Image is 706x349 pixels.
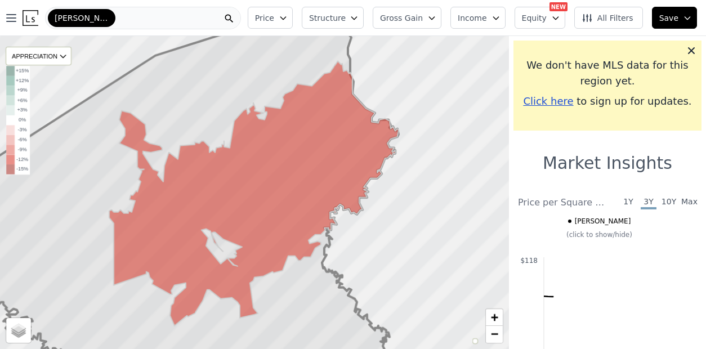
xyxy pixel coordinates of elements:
[15,135,30,145] td: -6%
[518,196,607,209] div: Price per Square Foot
[6,47,72,65] div: APPRECIATION
[620,196,636,209] span: 1Y
[549,2,568,11] div: NEW
[641,196,656,209] span: 3Y
[55,12,109,24] span: [PERSON_NAME]
[661,196,677,209] span: 10Y
[520,257,538,265] text: $118
[574,7,643,29] button: All Filters
[255,12,274,24] span: Price
[491,327,498,341] span: −
[486,326,503,343] a: Zoom out
[15,96,30,106] td: +6%
[575,217,631,226] span: [PERSON_NAME]
[458,12,487,24] span: Income
[302,7,364,29] button: Structure
[543,153,672,173] h1: Market Insights
[15,125,30,135] td: -3%
[582,12,633,24] span: All Filters
[15,115,30,126] td: 0%
[652,7,697,29] button: Save
[681,196,697,209] span: Max
[510,230,689,239] div: (click to show/hide)
[522,12,547,24] span: Equity
[15,86,30,96] td: +9%
[523,95,573,107] span: Click here
[373,7,441,29] button: Gross Gain
[15,145,30,155] td: -9%
[23,10,38,26] img: Lotside
[491,310,498,324] span: +
[6,318,31,343] a: Layers
[486,309,503,326] a: Zoom in
[15,105,30,115] td: +3%
[309,12,345,24] span: Structure
[15,164,30,174] td: -15%
[380,12,423,24] span: Gross Gain
[522,57,692,89] div: We don't have MLS data for this region yet.
[450,7,506,29] button: Income
[15,76,30,86] td: +12%
[248,7,293,29] button: Price
[15,66,30,76] td: +15%
[522,93,692,109] div: to sign up for updates.
[15,155,30,165] td: -12%
[659,12,678,24] span: Save
[515,7,565,29] button: Equity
